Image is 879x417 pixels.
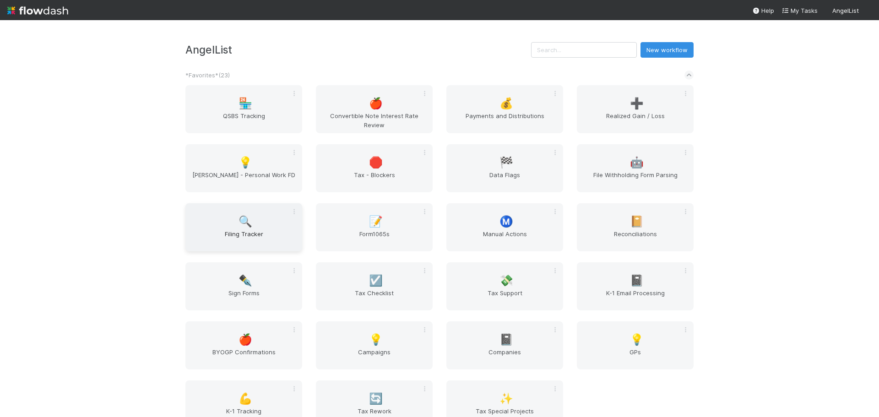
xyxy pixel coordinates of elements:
[189,288,298,307] span: Sign Forms
[185,262,302,310] a: ✒️Sign Forms
[189,229,298,248] span: Filing Tracker
[320,229,429,248] span: Form1065s
[185,144,302,192] a: 💡[PERSON_NAME] - Personal Work FD
[450,229,559,248] span: Manual Actions
[450,170,559,189] span: Data Flags
[239,334,252,346] span: 🍎
[446,203,563,251] a: Ⓜ️Manual Actions
[531,42,637,58] input: Search...
[499,97,513,109] span: 💰
[446,262,563,310] a: 💸Tax Support
[185,43,531,56] h3: AngelList
[581,347,690,366] span: GPs
[369,97,383,109] span: 🍎
[316,144,433,192] a: 🛑Tax - Blockers
[189,170,298,189] span: [PERSON_NAME] - Personal Work FD
[581,288,690,307] span: K-1 Email Processing
[577,321,694,369] a: 💡GPs
[369,393,383,405] span: 🔄
[185,71,230,79] span: *Favorites* ( 23 )
[239,97,252,109] span: 🏪
[832,7,859,14] span: AngelList
[316,321,433,369] a: 💡Campaigns
[499,393,513,405] span: ✨
[446,321,563,369] a: 📓Companies
[499,334,513,346] span: 📓
[239,157,252,168] span: 💡
[450,288,559,307] span: Tax Support
[581,170,690,189] span: File Withholding Form Parsing
[185,203,302,251] a: 🔍Filing Tracker
[316,85,433,133] a: 🍎Convertible Note Interest Rate Review
[320,288,429,307] span: Tax Checklist
[320,170,429,189] span: Tax - Blockers
[450,111,559,130] span: Payments and Distributions
[450,347,559,366] span: Companies
[781,7,818,14] span: My Tasks
[630,275,644,287] span: 📓
[369,334,383,346] span: 💡
[316,262,433,310] a: ☑️Tax Checklist
[369,275,383,287] span: ☑️
[630,157,644,168] span: 🤖
[446,85,563,133] a: 💰Payments and Distributions
[781,6,818,15] a: My Tasks
[499,275,513,287] span: 💸
[640,42,694,58] button: New workflow
[239,275,252,287] span: ✒️
[239,216,252,227] span: 🔍
[369,157,383,168] span: 🛑
[185,321,302,369] a: 🍎BYOGP Confirmations
[499,216,513,227] span: Ⓜ️
[320,111,429,130] span: Convertible Note Interest Rate Review
[581,229,690,248] span: Reconciliations
[189,347,298,366] span: BYOGP Confirmations
[7,3,68,18] img: logo-inverted-e16ddd16eac7371096b0.svg
[316,203,433,251] a: 📝Form1065s
[581,111,690,130] span: Realized Gain / Loss
[577,85,694,133] a: ➕Realized Gain / Loss
[752,6,774,15] div: Help
[577,203,694,251] a: 📔Reconciliations
[446,144,563,192] a: 🏁Data Flags
[577,144,694,192] a: 🤖File Withholding Form Parsing
[499,157,513,168] span: 🏁
[630,216,644,227] span: 📔
[577,262,694,310] a: 📓K-1 Email Processing
[369,216,383,227] span: 📝
[320,347,429,366] span: Campaigns
[185,85,302,133] a: 🏪QSBS Tracking
[630,97,644,109] span: ➕
[630,334,644,346] span: 💡
[189,111,298,130] span: QSBS Tracking
[863,6,872,16] img: avatar_37569647-1c78-4889-accf-88c08d42a236.png
[239,393,252,405] span: 💪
